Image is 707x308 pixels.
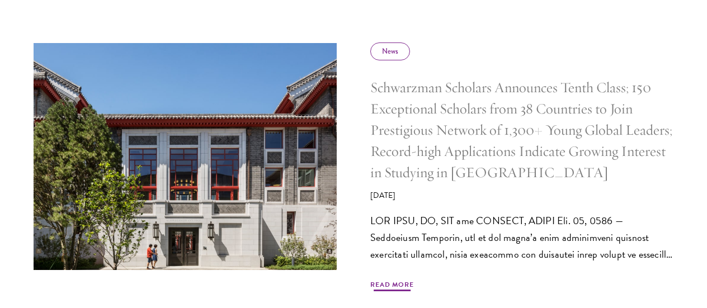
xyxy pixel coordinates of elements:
[370,42,410,60] div: News
[370,77,673,183] h5: Schwarzman Scholars Announces Tenth Class; 150 Exceptional Scholars from 38 Countries to Join Pre...
[370,279,414,293] span: Read More
[370,212,673,263] p: LOR IPSU, DO, SIT ame CONSECT, ADIPI Eli. 05, 0586 — Seddoeiusm Temporin, utl et dol magna’a enim...
[370,190,673,201] p: [DATE]
[34,20,673,293] a: News Schwarzman Scholars Announces Tenth Class; 150 Exceptional Scholars from 38 Countries to Joi...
